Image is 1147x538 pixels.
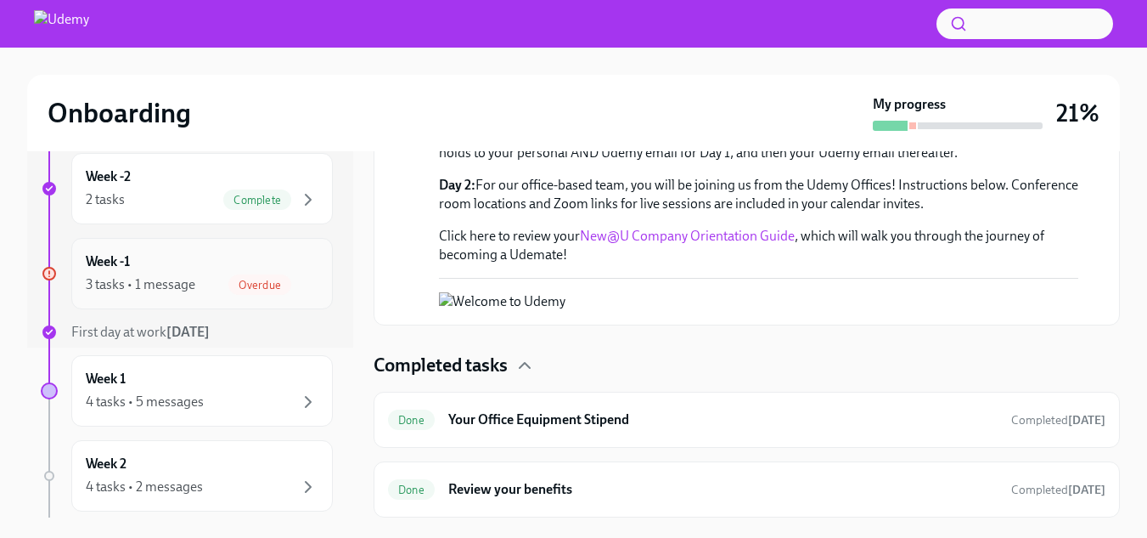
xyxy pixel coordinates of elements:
h4: Completed tasks [374,353,508,378]
div: Completed tasks [374,353,1120,378]
a: DoneReview your benefitsCompleted[DATE] [388,476,1105,503]
span: Done [388,414,435,427]
span: First day at work [71,324,210,340]
span: Complete [223,194,291,207]
a: Week -22 tasksComplete [41,153,333,224]
img: Udemy [34,10,89,37]
p: For our office-based team, you will be joining us from the Udemy Offices! Instructions below. Con... [439,176,1078,213]
div: 4 tasks • 5 messages [86,393,204,411]
a: First day at work[DATE] [41,323,333,342]
strong: [DATE] [1068,483,1105,497]
h6: Week -1 [86,252,130,271]
span: Done [388,484,435,496]
strong: [DATE] [1068,413,1105,428]
h6: Week -2 [86,167,131,186]
button: Zoom image [439,292,919,311]
h6: Review your benefits [448,480,998,499]
span: Completed [1011,483,1105,497]
div: 2 tasks [86,190,125,209]
a: Week 14 tasks • 5 messages [41,355,333,427]
h6: Your Office Equipment Stipend [448,411,998,429]
span: Completed [1011,413,1105,428]
a: Week -13 tasks • 1 messageOverdue [41,238,333,309]
a: DoneYour Office Equipment StipendCompleted[DATE] [388,406,1105,433]
a: New@U Company Orientation Guide [580,228,795,244]
div: 3 tasks • 1 message [86,275,195,294]
p: Click here to review your , which will walk you through the journey of becoming a Udemate! [439,227,1078,264]
h6: Week 1 [86,370,126,388]
span: Overdue [228,279,291,292]
a: Week 24 tasks • 2 messages [41,440,333,512]
h6: Week 2 [86,455,127,473]
span: September 7th, 2025 17:52 [1011,482,1105,498]
div: 4 tasks • 2 messages [86,478,203,496]
strong: [DATE] [166,324,210,340]
span: August 18th, 2025 16:17 [1011,412,1105,428]
strong: Day 2: [439,177,475,193]
strong: My progress [873,95,946,114]
h2: Onboarding [48,96,191,130]
h3: 21% [1056,98,1099,128]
